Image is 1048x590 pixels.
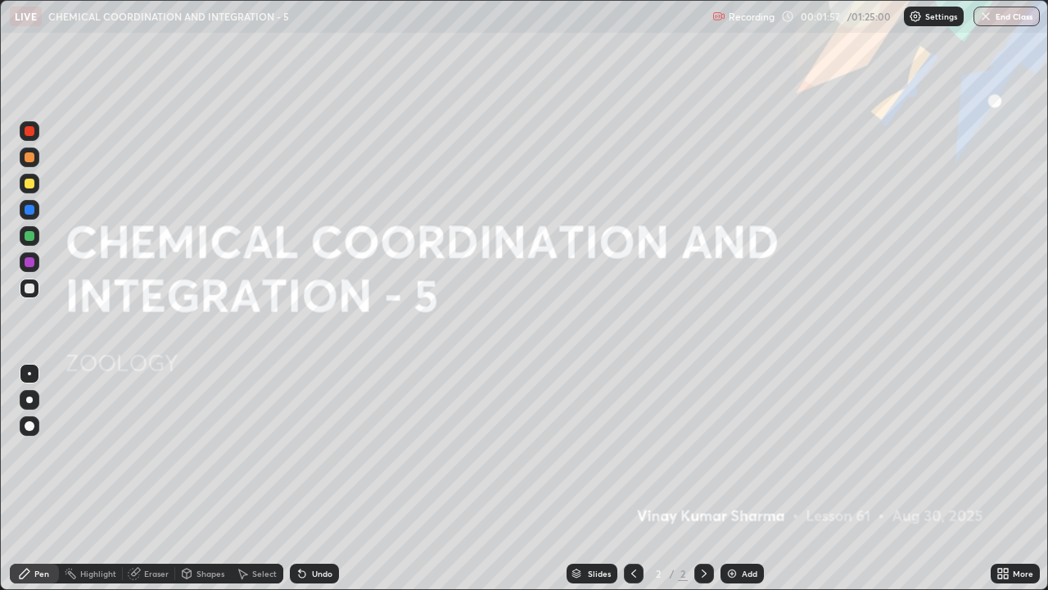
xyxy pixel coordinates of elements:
div: / [670,569,675,579]
div: More [1013,570,1033,578]
img: add-slide-button [725,567,739,580]
button: End Class [973,7,1040,26]
img: recording.375f2c34.svg [712,10,725,23]
div: Shapes [196,570,224,578]
div: Slides [588,570,611,578]
img: end-class-cross [979,10,992,23]
img: class-settings-icons [909,10,922,23]
div: 2 [650,569,666,579]
div: Select [252,570,277,578]
p: CHEMICAL COORDINATION AND INTEGRATION - 5 [48,10,289,23]
p: Recording [729,11,775,23]
div: Eraser [144,570,169,578]
div: Add [742,570,757,578]
div: Undo [312,570,332,578]
div: Pen [34,570,49,578]
p: Settings [925,12,957,20]
div: 2 [678,566,688,581]
div: Highlight [80,570,116,578]
p: LIVE [15,10,37,23]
